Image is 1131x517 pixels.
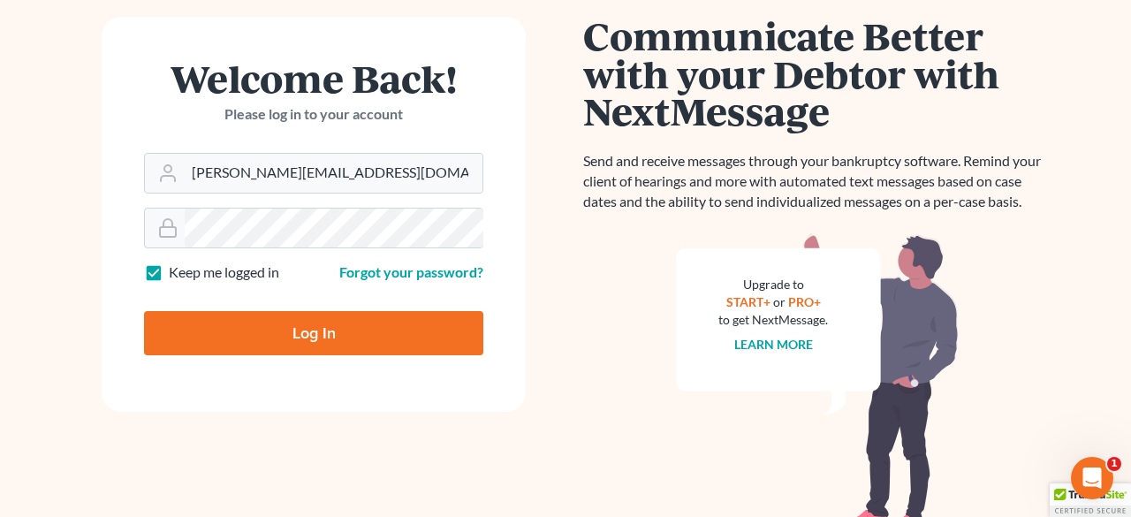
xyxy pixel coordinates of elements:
[718,276,828,293] div: Upgrade to
[583,151,1051,212] p: Send and receive messages through your bankruptcy software. Remind your client of hearings and mo...
[773,294,786,309] span: or
[144,311,483,355] input: Log In
[583,17,1051,130] h1: Communicate Better with your Debtor with NextMessage
[1071,457,1113,499] iframe: Intercom live chat
[726,294,770,309] a: START+
[788,294,821,309] a: PRO+
[144,104,483,125] p: Please log in to your account
[718,311,828,329] div: to get NextMessage.
[169,262,279,283] label: Keep me logged in
[1050,483,1131,517] div: TrustedSite Certified
[185,154,482,193] input: Email Address
[734,337,813,352] a: Learn more
[339,263,483,280] a: Forgot your password?
[144,59,483,97] h1: Welcome Back!
[1107,457,1121,471] span: 1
